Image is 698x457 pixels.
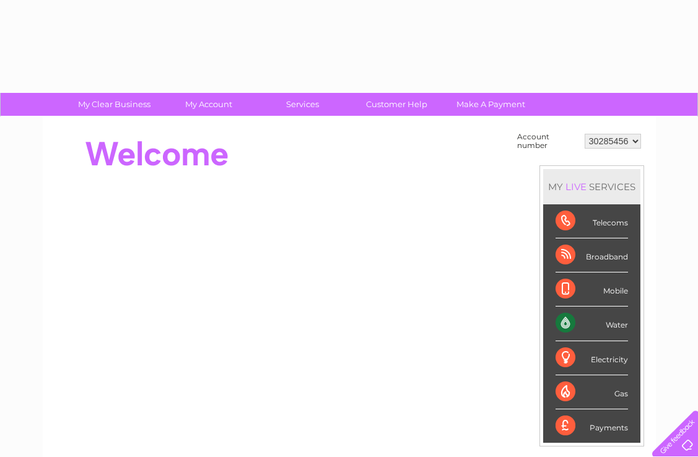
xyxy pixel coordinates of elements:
[556,341,628,375] div: Electricity
[440,93,542,116] a: Make A Payment
[556,307,628,341] div: Water
[563,181,589,193] div: LIVE
[346,93,448,116] a: Customer Help
[157,93,260,116] a: My Account
[556,409,628,443] div: Payments
[514,129,582,153] td: Account number
[556,375,628,409] div: Gas
[556,272,628,307] div: Mobile
[556,204,628,238] div: Telecoms
[543,169,640,204] div: MY SERVICES
[63,93,165,116] a: My Clear Business
[556,238,628,272] div: Broadband
[251,93,354,116] a: Services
